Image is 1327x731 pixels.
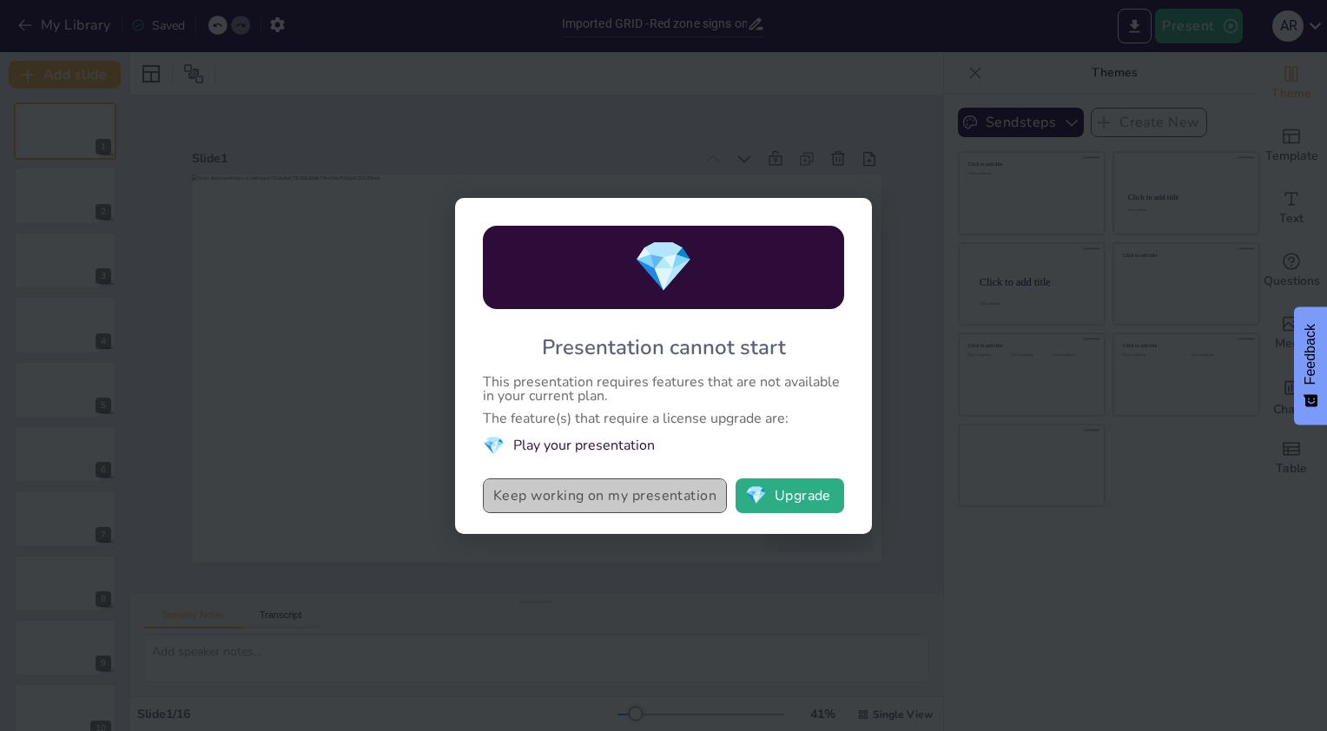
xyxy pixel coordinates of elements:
button: Feedback - Show survey [1294,306,1327,425]
div: This presentation requires features that are not available in your current plan. [483,375,844,403]
span: diamond [745,487,767,504]
div: Presentation cannot start [542,333,786,361]
span: diamond [483,434,505,458]
li: Play your presentation [483,434,844,458]
span: Feedback [1303,324,1318,385]
button: Keep working on my presentation [483,478,727,513]
span: diamond [633,234,694,300]
div: The feature(s) that require a license upgrade are: [483,412,844,425]
button: diamondUpgrade [736,478,844,513]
